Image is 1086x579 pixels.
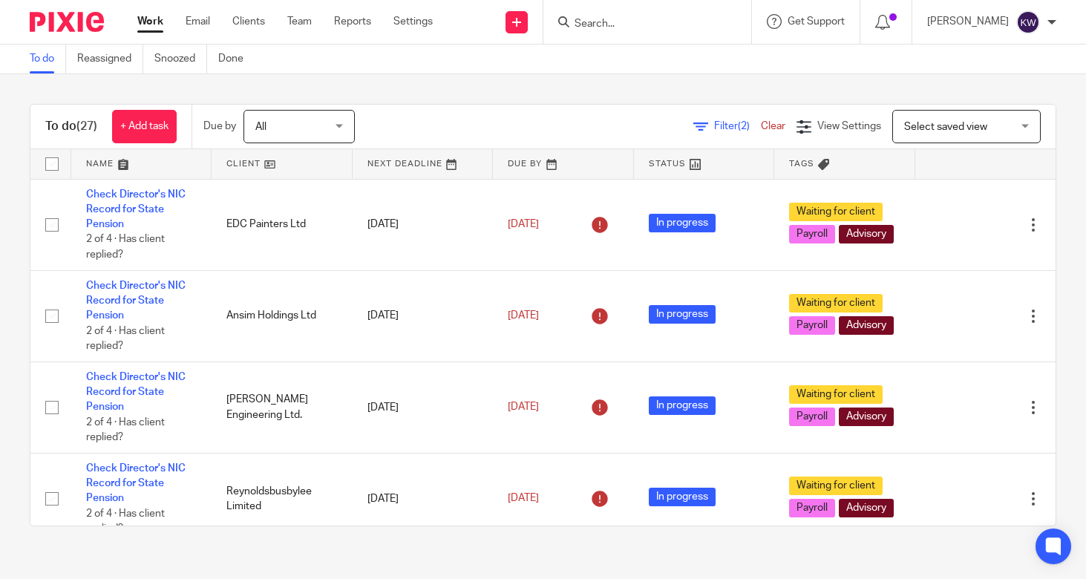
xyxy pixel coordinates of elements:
a: Clients [232,14,265,29]
span: Tags [789,160,814,168]
a: To do [30,45,66,73]
img: svg%3E [1016,10,1040,34]
span: In progress [649,396,716,415]
td: [DATE] [353,270,493,362]
span: Advisory [839,316,894,335]
h1: To do [45,119,97,134]
td: Ansim Holdings Ltd [212,270,352,362]
span: [DATE] [508,402,539,413]
a: Done [218,45,255,73]
span: Waiting for client [789,385,883,404]
span: 2 of 4 · Has client replied? [86,326,165,352]
span: In progress [649,214,716,232]
span: Payroll [789,499,835,517]
a: Check Director's NIC Record for State Pension [86,463,186,504]
span: (27) [76,120,97,132]
span: Waiting for client [789,477,883,495]
a: Check Director's NIC Record for State Pension [86,372,186,413]
a: Reports [334,14,371,29]
td: EDC Painters Ltd [212,179,352,270]
span: Payroll [789,316,835,335]
span: 2 of 4 · Has client replied? [86,508,165,534]
a: Clear [761,121,785,131]
img: Pixie [30,12,104,32]
a: Snoozed [154,45,207,73]
a: Reassigned [77,45,143,73]
span: Advisory [839,408,894,426]
span: [DATE] [508,219,539,229]
a: Settings [393,14,433,29]
span: Get Support [788,16,845,27]
p: [PERSON_NAME] [927,14,1009,29]
span: Payroll [789,225,835,243]
span: All [255,122,266,132]
span: Filter [714,121,761,131]
span: [DATE] [508,494,539,504]
span: Advisory [839,225,894,243]
span: Waiting for client [789,203,883,221]
p: Due by [203,119,236,134]
span: 2 of 4 · Has client replied? [86,417,165,443]
input: Search [573,18,707,31]
span: [DATE] [508,310,539,321]
span: (2) [738,121,750,131]
a: Check Director's NIC Record for State Pension [86,281,186,321]
span: View Settings [817,121,881,131]
span: Select saved view [904,122,987,132]
a: Work [137,14,163,29]
span: In progress [649,488,716,506]
span: Advisory [839,499,894,517]
td: Reynoldsbusbylee Limited [212,453,352,544]
span: 2 of 4 · Has client replied? [86,235,165,261]
td: [PERSON_NAME] Engineering Ltd. [212,362,352,453]
td: [DATE] [353,453,493,544]
span: Waiting for client [789,294,883,313]
a: + Add task [112,110,177,143]
td: [DATE] [353,362,493,453]
td: [DATE] [353,179,493,270]
a: Team [287,14,312,29]
a: Check Director's NIC Record for State Pension [86,189,186,230]
a: Email [186,14,210,29]
span: Payroll [789,408,835,426]
span: In progress [649,305,716,324]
